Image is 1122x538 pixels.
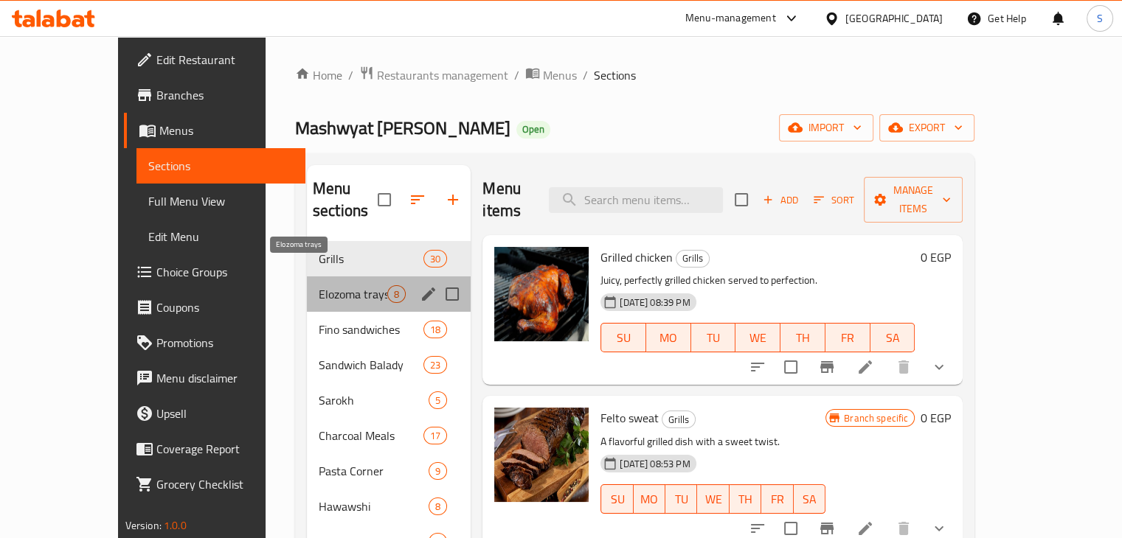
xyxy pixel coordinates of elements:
[516,123,550,136] span: Open
[921,408,951,428] h6: 0 EGP
[703,489,723,510] span: WE
[814,192,854,209] span: Sort
[429,391,447,409] div: items
[319,250,423,268] span: Grills
[775,352,806,382] span: Select to update
[400,182,435,217] span: Sort sections
[124,254,305,290] a: Choice Groups
[516,121,550,139] div: Open
[761,192,800,209] span: Add
[810,189,858,212] button: Sort
[583,66,588,84] li: /
[307,382,471,418] div: Sarokh5
[387,285,406,303] div: items
[870,323,915,352] button: SA
[691,323,736,352] button: TU
[876,181,951,218] span: Manage items
[845,10,943,27] div: [GEOGRAPHIC_DATA]
[136,184,305,219] a: Full Menu View
[124,325,305,360] a: Promotions
[156,405,294,422] span: Upsell
[148,157,294,175] span: Sections
[307,347,471,382] div: Sandwich Balady23
[423,321,447,338] div: items
[614,296,696,310] span: [DATE] 08:39 PM
[156,440,294,458] span: Coverage Report
[159,122,294,139] span: Menus
[156,263,294,281] span: Choice Groups
[429,394,446,408] span: 5
[856,520,874,537] a: Edit menu item
[423,250,447,268] div: items
[600,246,673,268] span: Grilled chicken
[156,475,294,493] span: Grocery Checklist
[726,184,757,215] span: Select section
[786,327,820,349] span: TH
[921,247,951,268] h6: 0 EGP
[429,500,446,514] span: 8
[307,453,471,489] div: Pasta Corner9
[124,113,305,148] a: Menus
[494,247,589,341] img: Grilled chicken
[794,484,825,514] button: SA
[369,184,400,215] span: Select all sections
[295,111,510,144] span: Mashwyat [PERSON_NAME]
[735,489,755,510] span: TH
[156,298,294,316] span: Coupons
[600,323,646,352] button: SU
[600,271,915,290] p: Juicy, perfectly grilled chicken served to perfection.
[594,66,636,84] span: Sections
[804,189,864,212] span: Sort items
[136,148,305,184] a: Sections
[125,516,162,535] span: Version:
[600,433,825,451] p: A flavorful grilled dish with a sweet twist.
[779,114,873,142] button: import
[791,119,862,137] span: import
[313,178,378,222] h2: Menu sections
[665,484,697,514] button: TU
[838,411,914,425] span: Branch specific
[319,497,429,515] div: Hawawshi
[921,349,957,385] button: show more
[767,489,787,510] span: FR
[780,323,825,352] button: TH
[307,312,471,347] div: Fino sandwiches18
[543,66,577,84] span: Menus
[735,323,780,352] button: WE
[930,520,948,537] svg: Show Choices
[600,407,659,429] span: Felto sweat
[662,411,695,428] span: Grills
[164,516,187,535] span: 1.0.0
[295,66,974,85] nav: breadcrumb
[740,349,775,385] button: sort-choices
[757,189,804,212] span: Add item
[377,66,508,84] span: Restaurants management
[148,228,294,245] span: Edit Menu
[319,321,423,338] span: Fino sandwiches
[319,427,423,444] span: Charcoal Meals
[156,369,294,387] span: Menu disclaimer
[549,187,723,213] input: search
[685,10,776,27] div: Menu-management
[124,396,305,431] a: Upsell
[1097,10,1103,27] span: S
[319,285,387,303] span: Elozoma trays
[124,467,305,502] a: Grocery Checklist
[359,66,508,85] a: Restaurants management
[800,489,820,510] span: SA
[124,431,305,467] a: Coverage Report
[607,327,640,349] span: SU
[307,489,471,524] div: Hawawshi8
[761,484,793,514] button: FR
[662,411,696,428] div: Grills
[640,489,659,510] span: MO
[429,462,447,480] div: items
[757,189,804,212] button: Add
[614,457,696,471] span: [DATE] 08:53 PM
[876,327,910,349] span: SA
[429,497,447,515] div: items
[148,192,294,210] span: Full Menu View
[930,358,948,376] svg: Show Choices
[319,462,429,480] span: Pasta Corner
